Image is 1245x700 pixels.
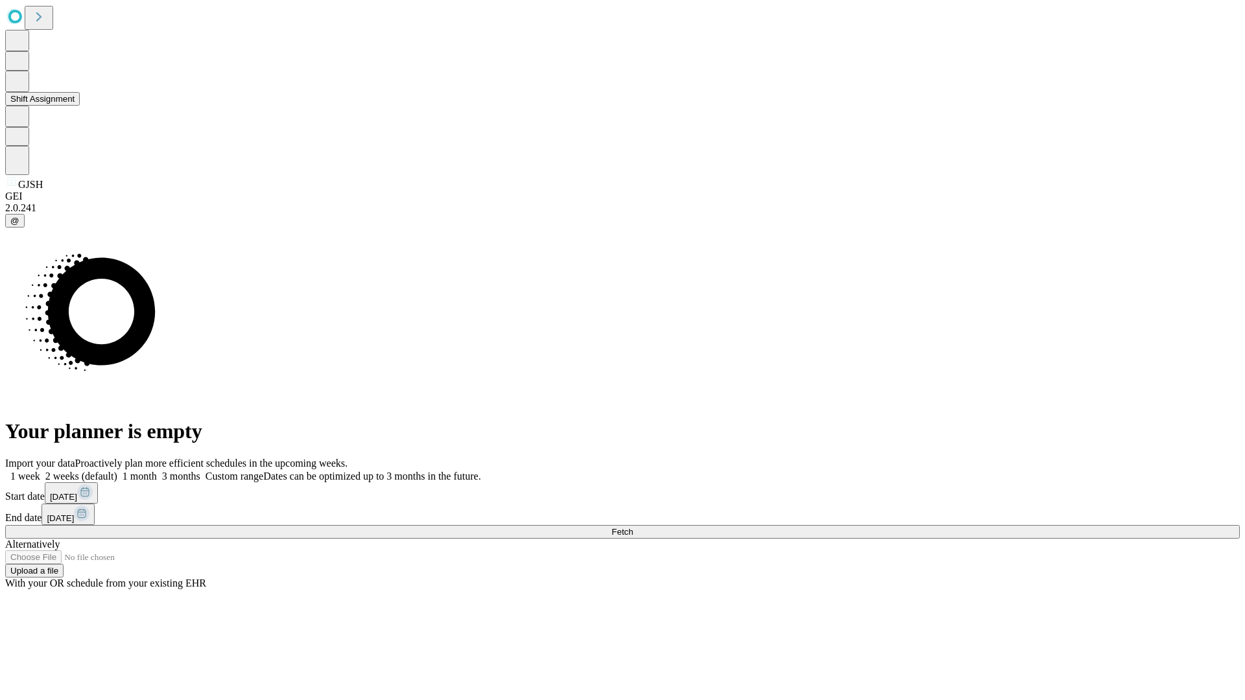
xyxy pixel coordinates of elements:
[162,471,200,482] span: 3 months
[75,458,348,469] span: Proactively plan more efficient schedules in the upcoming weeks.
[45,482,98,504] button: [DATE]
[10,216,19,226] span: @
[5,525,1240,539] button: Fetch
[611,527,633,537] span: Fetch
[5,482,1240,504] div: Start date
[263,471,480,482] span: Dates can be optimized up to 3 months in the future.
[5,577,206,589] span: With your OR schedule from your existing EHR
[5,191,1240,202] div: GEI
[5,419,1240,443] h1: Your planner is empty
[123,471,157,482] span: 1 month
[5,539,60,550] span: Alternatively
[47,513,74,523] span: [DATE]
[50,492,77,502] span: [DATE]
[5,202,1240,214] div: 2.0.241
[45,471,117,482] span: 2 weeks (default)
[10,471,40,482] span: 1 week
[18,179,43,190] span: GJSH
[41,504,95,525] button: [DATE]
[5,458,75,469] span: Import your data
[5,564,64,577] button: Upload a file
[5,504,1240,525] div: End date
[5,214,25,227] button: @
[5,92,80,106] button: Shift Assignment
[206,471,263,482] span: Custom range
